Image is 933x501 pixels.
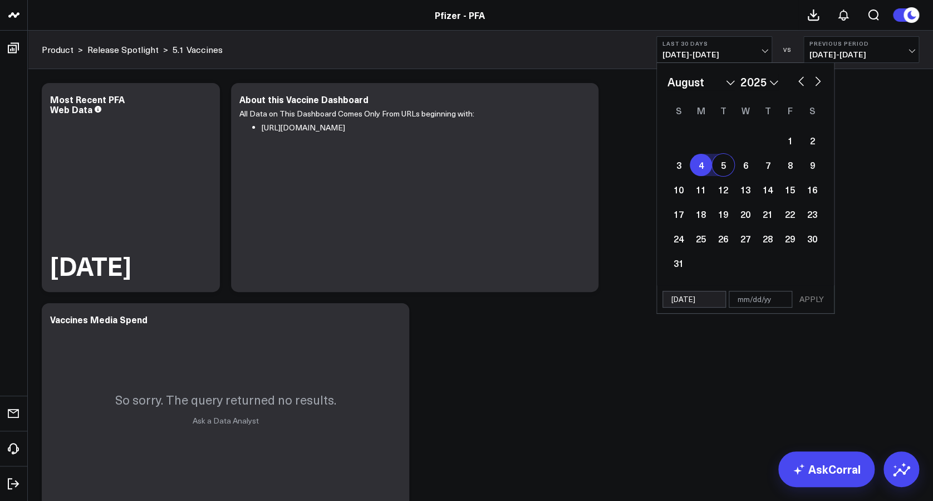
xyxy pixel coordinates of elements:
[667,101,690,119] div: Sunday
[87,43,159,56] a: Release Spotlight
[262,121,582,135] li: [URL][DOMAIN_NAME]
[729,291,792,308] input: mm/dd/yy
[173,43,223,56] a: 5.1 Vaccines
[193,415,259,426] a: Ask a Data Analyst
[50,313,148,325] div: Vaccines Media Spend
[801,101,823,119] div: Saturday
[712,101,734,119] div: Tuesday
[757,101,779,119] div: Thursday
[662,40,766,47] b: Last 30 Days
[803,36,919,63] button: Previous Period[DATE]-[DATE]
[734,101,757,119] div: Wednesday
[239,107,582,121] p: All Data on This Dashboard Comes Only From URLs beginning with:
[795,291,828,308] button: APPLY
[778,46,798,53] div: VS
[662,291,726,308] input: mm/dd/yy
[87,43,168,56] div: >
[809,50,913,59] span: [DATE] - [DATE]
[656,36,772,63] button: Last 30 Days[DATE]-[DATE]
[435,9,485,21] a: Pfizer - PFA
[690,101,712,119] div: Monday
[778,451,875,487] a: AskCorral
[50,93,125,115] div: Most Recent PFA Web Data
[779,101,801,119] div: Friday
[662,50,766,59] span: [DATE] - [DATE]
[239,93,369,105] div: About this Vaccine Dashboard
[115,391,336,408] p: So sorry. The query returned no results.
[50,253,131,278] div: [DATE]
[809,40,913,47] b: Previous Period
[42,43,83,56] div: >
[42,43,73,56] a: Product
